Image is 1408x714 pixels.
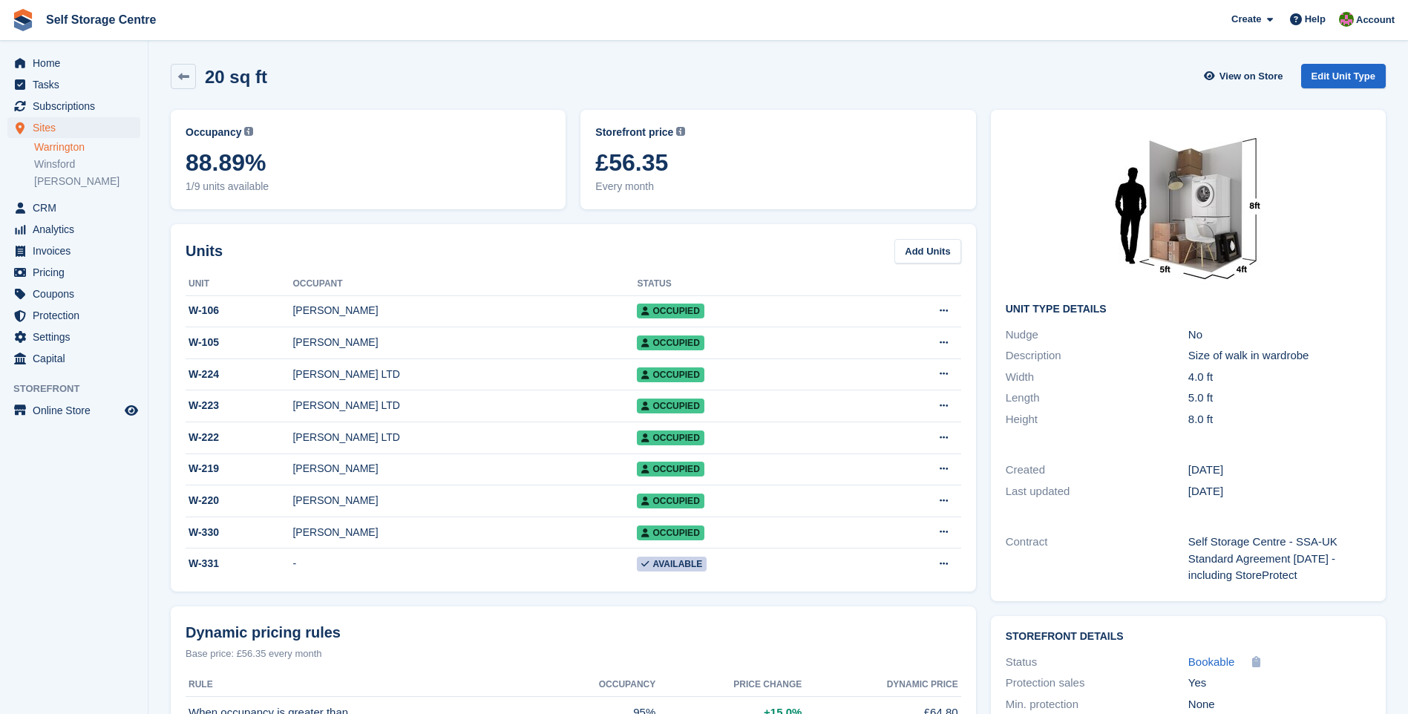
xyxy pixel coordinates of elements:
[12,9,34,31] img: stora-icon-8386f47178a22dfd0bd8f6a31ec36ba5ce8667c1dd55bd0f319d3a0aa187defe.svg
[33,96,122,117] span: Subscriptions
[292,303,637,318] div: [PERSON_NAME]
[894,239,960,263] a: Add Units
[1188,327,1371,344] div: No
[7,240,140,261] a: menu
[186,621,961,643] div: Dynamic pricing rules
[33,327,122,347] span: Settings
[1006,411,1188,428] div: Height
[122,402,140,419] a: Preview store
[1188,534,1371,584] div: Self Storage Centre - SSA-UK Standard Agreement [DATE] - including StoreProtect
[1188,369,1371,386] div: 4.0 ft
[1188,411,1371,428] div: 8.0 ft
[1006,654,1188,671] div: Status
[637,525,704,540] span: Occupied
[733,678,802,691] span: Price change
[637,430,704,445] span: Occupied
[34,174,140,189] a: [PERSON_NAME]
[676,127,685,136] img: icon-info-grey-7440780725fd019a000dd9b08b2336e03edf1995a4989e88bcd33f0948082b44.svg
[1006,483,1188,500] div: Last updated
[1188,654,1235,671] a: Bookable
[1188,347,1371,364] div: Size of walk in wardrobe
[34,140,140,154] a: Warrington
[33,219,122,240] span: Analytics
[1006,696,1188,713] div: Min. protection
[1188,696,1371,713] div: None
[1006,369,1188,386] div: Width
[205,67,267,87] h2: 20 sq ft
[186,430,292,445] div: W-222
[1006,347,1188,364] div: Description
[1188,655,1235,668] span: Bookable
[7,284,140,304] a: menu
[1301,64,1386,88] a: Edit Unit Type
[40,7,162,32] a: Self Storage Centre
[7,219,140,240] a: menu
[186,673,534,697] th: Rule
[186,179,551,194] span: 1/9 units available
[637,367,704,382] span: Occupied
[1356,13,1395,27] span: Account
[292,493,637,508] div: [PERSON_NAME]
[887,678,958,691] span: Dynamic price
[33,400,122,421] span: Online Store
[292,525,637,540] div: [PERSON_NAME]
[1188,483,1371,500] div: [DATE]
[33,74,122,95] span: Tasks
[34,157,140,171] a: Winsford
[186,493,292,508] div: W-220
[7,262,140,283] a: menu
[186,367,292,382] div: W-224
[292,548,637,580] td: -
[1006,304,1371,315] h2: Unit Type details
[186,149,551,176] span: 88.89%
[1231,12,1261,27] span: Create
[1006,327,1188,344] div: Nudge
[186,461,292,476] div: W-219
[186,556,292,571] div: W-331
[1188,675,1371,692] div: Yes
[7,348,140,369] a: menu
[7,96,140,117] a: menu
[1219,69,1283,84] span: View on Store
[1188,390,1371,407] div: 5.0 ft
[13,381,148,396] span: Storefront
[7,327,140,347] a: menu
[186,240,223,262] h2: Units
[637,557,707,571] span: Available
[637,272,861,296] th: Status
[7,74,140,95] a: menu
[186,335,292,350] div: W-105
[1006,462,1188,479] div: Created
[1305,12,1326,27] span: Help
[599,678,655,691] span: Occupancy
[33,240,122,261] span: Invoices
[292,461,637,476] div: [PERSON_NAME]
[7,305,140,326] a: menu
[637,335,704,350] span: Occupied
[1202,64,1289,88] a: View on Store
[186,125,241,140] span: Occupancy
[1188,462,1371,479] div: [DATE]
[186,398,292,413] div: W-223
[637,462,704,476] span: Occupied
[595,149,960,176] span: £56.35
[33,305,122,326] span: Protection
[33,53,122,73] span: Home
[186,272,292,296] th: Unit
[292,430,637,445] div: [PERSON_NAME] LTD
[33,262,122,283] span: Pricing
[1077,125,1300,292] img: 20-sqft-unit%20(5).jpg
[7,117,140,138] a: menu
[33,284,122,304] span: Coupons
[33,117,122,138] span: Sites
[1006,675,1188,692] div: Protection sales
[637,494,704,508] span: Occupied
[186,525,292,540] div: W-330
[292,335,637,350] div: [PERSON_NAME]
[595,179,960,194] span: Every month
[186,303,292,318] div: W-106
[1006,534,1188,584] div: Contract
[33,197,122,218] span: CRM
[1339,12,1354,27] img: Robert Fletcher
[33,348,122,369] span: Capital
